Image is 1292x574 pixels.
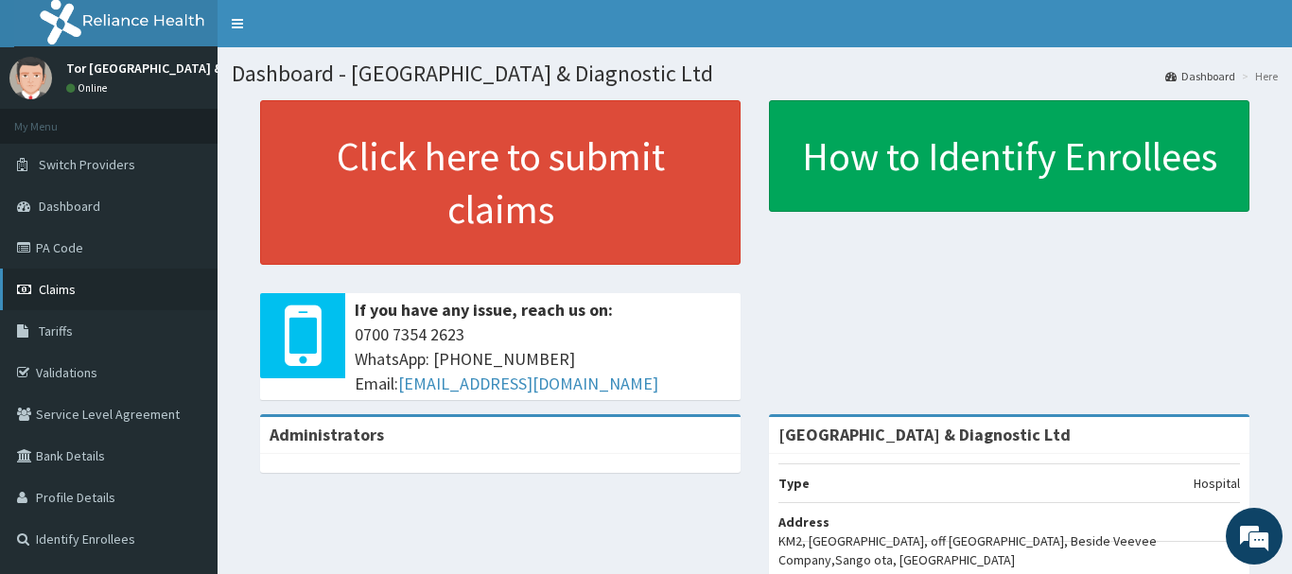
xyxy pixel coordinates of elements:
a: Click here to submit claims [260,100,741,265]
img: User Image [9,57,52,99]
a: Online [66,81,112,95]
a: [EMAIL_ADDRESS][DOMAIN_NAME] [398,373,658,394]
p: Hospital [1194,474,1240,493]
div: Chat with us now [98,106,318,130]
span: 0700 7354 2623 WhatsApp: [PHONE_NUMBER] Email: [355,322,731,395]
span: Tariffs [39,322,73,339]
span: We're online! [110,168,261,359]
span: Switch Providers [39,156,135,173]
b: If you have any issue, reach us on: [355,299,613,321]
a: Dashboard [1165,68,1235,84]
p: Tor [GEOGRAPHIC_DATA] & Diagnostic LTD [66,61,316,75]
span: Dashboard [39,198,100,215]
li: Here [1237,68,1278,84]
div: Minimize live chat window [310,9,356,55]
h1: Dashboard - [GEOGRAPHIC_DATA] & Diagnostic Ltd [232,61,1278,86]
b: Address [778,513,829,531]
strong: [GEOGRAPHIC_DATA] & Diagnostic Ltd [778,424,1071,445]
textarea: Type your message and hit 'Enter' [9,377,360,444]
span: Claims [39,281,76,298]
p: KM2, [GEOGRAPHIC_DATA], off [GEOGRAPHIC_DATA], Beside Veevee Company,Sango ota, [GEOGRAPHIC_DATA] [778,531,1240,569]
a: How to Identify Enrollees [769,100,1249,212]
img: d_794563401_company_1708531726252_794563401 [35,95,77,142]
b: Administrators [270,424,384,445]
b: Type [778,475,810,492]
